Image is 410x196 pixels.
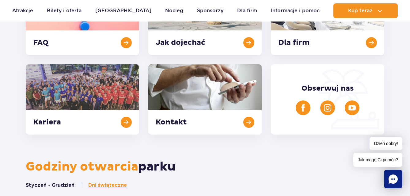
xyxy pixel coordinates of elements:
span: Dni świąteczne [88,182,127,189]
span: Kup teraz [348,8,372,14]
h2: parku [26,159,385,174]
span: Dzień dobry! [370,137,402,150]
a: Bilety i oferta [47,3,82,18]
button: Dni świąteczne [81,182,127,189]
button: Kup teraz [333,3,398,18]
a: [GEOGRAPHIC_DATA] [95,3,151,18]
img: YouTube [348,104,356,112]
button: Styczeń - Grudzień [26,182,74,189]
span: Obserwuj nas [302,84,354,93]
span: Jak mogę Ci pomóc? [353,153,402,167]
span: Godziny otwarcia [26,159,138,174]
a: Informacje i pomoc [271,3,320,18]
a: Nocleg [165,3,183,18]
a: Atrakcje [12,3,33,18]
img: Instagram [324,104,331,112]
a: Sponsorzy [197,3,223,18]
a: Dla firm [237,3,257,18]
img: Facebook [299,104,307,112]
div: Chat [384,170,402,188]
